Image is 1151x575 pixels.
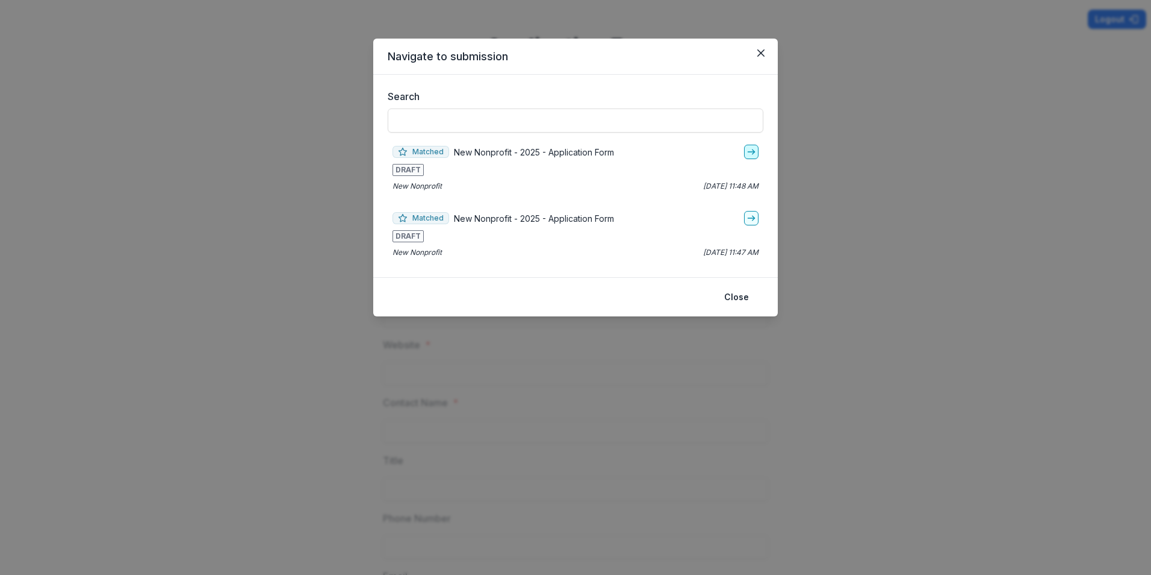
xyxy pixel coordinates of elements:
[454,212,614,225] p: New Nonprofit - 2025 - Application Form
[717,287,756,307] button: Close
[454,146,614,159] p: New Nonprofit - 2025 - Application Form
[392,212,449,224] span: Matched
[392,164,424,176] span: DRAFT
[392,230,424,242] span: DRAFT
[703,247,759,258] p: [DATE] 11:47 AM
[744,145,759,159] a: go-to
[751,43,771,63] button: Close
[392,146,449,158] span: Matched
[388,89,756,104] label: Search
[744,211,759,225] a: go-to
[373,39,778,75] header: Navigate to submission
[392,247,442,258] p: New Nonprofit
[703,181,759,192] p: [DATE] 11:48 AM
[392,181,442,192] p: New Nonprofit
